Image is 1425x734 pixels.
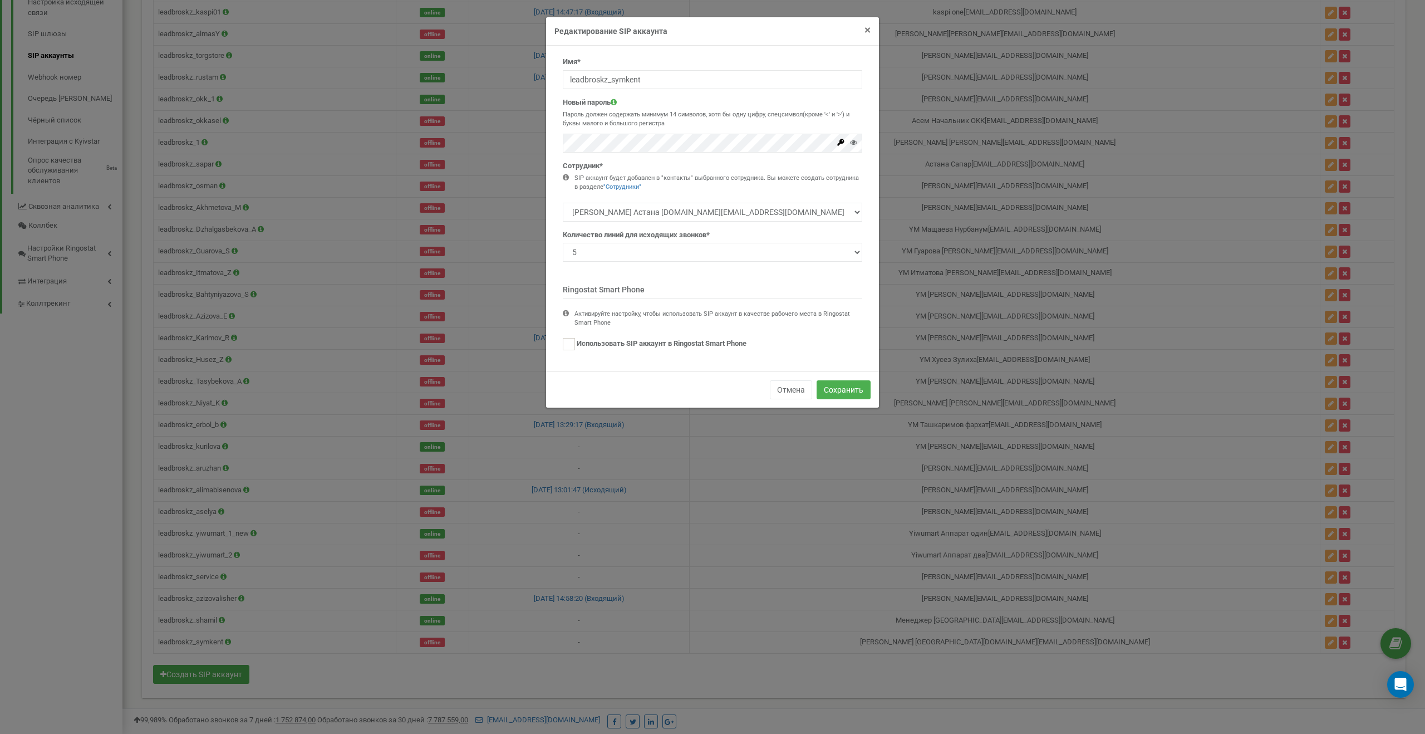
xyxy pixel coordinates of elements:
[574,310,862,327] div: Активируйте настройку, чтобы использовать SIP аккаунт в качестве рабочего места в Ringostat Smart...
[563,161,603,172] label: Сотрудник*
[574,174,862,191] div: SIP аккаунт будет добавлен в "контакты" выбранного сотрудника. Вы можете создать сотрудника в раз...
[563,284,862,299] p: Ringostat Smart Phone
[864,23,871,37] span: ×
[770,380,812,399] button: Отмена
[554,26,871,37] h4: Редактирование SIP аккаунта
[603,183,641,190] a: "Сотрудники"
[563,97,617,108] label: Новый пароль
[817,380,871,399] button: Сохранить
[563,230,710,241] label: Количество линий для исходящих звонков*
[563,110,862,128] p: Пароль должен содержать минимум 14 символов, хотя бы одну цифру, спецсимвол(кроме '<' и '>') и бу...
[1387,671,1414,698] div: Open Intercom Messenger
[577,340,746,348] span: Использовать SIP аккаунт в Ringostat Smart Phone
